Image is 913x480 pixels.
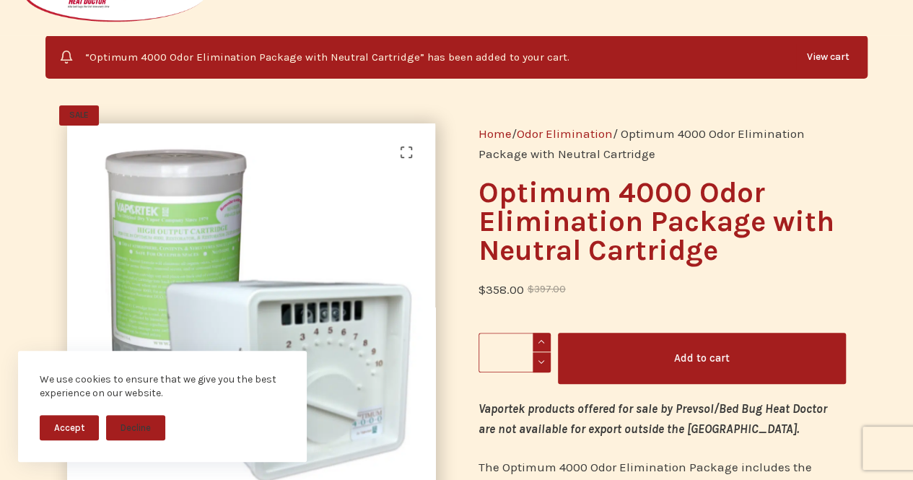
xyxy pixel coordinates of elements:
em: Vaportek products offered for sale by Prevsol/Bed Bug Heat Doctor are not available for export ou... [479,401,827,436]
a: View full-screen image gallery [392,138,421,167]
button: Accept [40,415,99,440]
a: Home [479,126,512,141]
button: Open LiveChat chat widget [12,6,55,49]
bdi: 358.00 [479,282,524,297]
h1: Optimum 4000 Odor Elimination Package with Neutral Cartridge [479,178,846,265]
a: View cart [796,43,860,71]
bdi: 397.00 [528,284,566,294]
button: Add to cart [558,333,846,384]
span: $ [528,284,534,294]
nav: Breadcrumb [479,123,846,164]
input: Product quantity [479,333,551,372]
div: We use cookies to ensure that we give you the best experience on our website. [40,372,285,401]
button: Decline [106,415,165,440]
div: “Optimum 4000 Odor Elimination Package with Neutral Cartridge” has been added to your cart. [45,35,868,79]
a: Odor Elimination [517,126,613,141]
span: SALE [59,105,99,126]
span: $ [479,282,486,297]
